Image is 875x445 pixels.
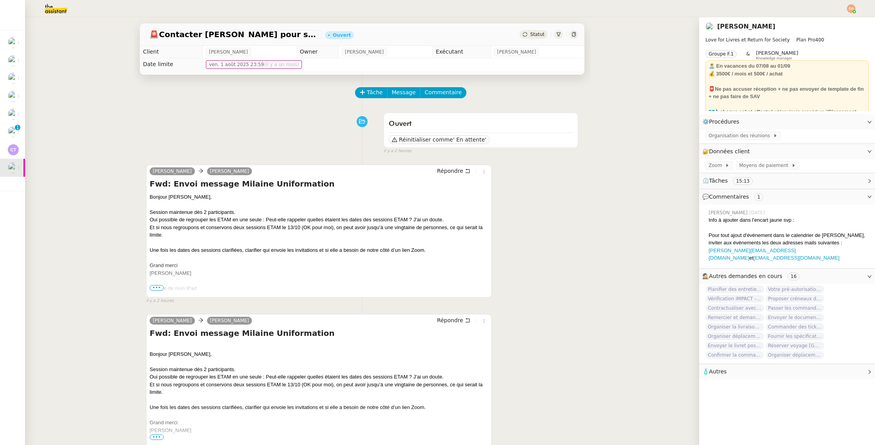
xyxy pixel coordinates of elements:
div: Info à ajouter dans l'encart jaune svp : [709,216,869,224]
span: Procédures [709,118,739,125]
div: Une fois les dates des sessions clarifiées, clarifier qui envoie les invitations et si elle a bes... [150,246,488,254]
span: 💬 [702,194,766,200]
span: Zoom [709,161,725,169]
div: Et si nous regroupons et conservons deux sessions ETAM le 13/10 (OK pour moi), on peut avoir jusq... [150,381,488,396]
button: Message [387,87,420,98]
span: Fournir les spécifications de l'étagère [766,332,824,340]
span: 🕵️ [702,273,803,279]
app-user-label: Knowledge manager [756,50,798,60]
span: Knowledge manager [756,56,793,61]
span: Commentaires [709,194,749,200]
span: Réserver voyage [GEOGRAPHIC_DATA] [766,342,824,350]
span: Tâche [367,88,383,97]
div: dérouler la procédure " " [709,108,866,123]
span: Vérification IMPACT - AEPC CONCORDE [705,295,764,303]
div: Envoyé de mon iPad [150,285,488,292]
strong: 🏝️﻿ En vacances du 07/08 au 01/09 [709,63,790,69]
span: [DATE] [749,209,767,216]
span: Réinitialiser comme [399,136,453,144]
div: 🧴Autres [699,364,875,379]
div: ⏲️Tâches 15:13 [699,173,875,188]
td: Exécutant [432,46,491,58]
div: [PERSON_NAME] [150,269,488,277]
p: 1 [16,125,19,132]
span: Message [392,88,416,97]
span: Répondre [437,167,463,175]
div: [PERSON_NAME] [150,427,488,434]
h4: Fwd: Envoi message Milaine Uniformation [150,178,488,189]
button: Répondre [434,316,473,325]
div: Session maintenue dès 2 participants. [150,366,488,373]
span: ••• [150,434,164,440]
span: Plan Pro [796,37,815,43]
td: Owner [296,46,338,58]
div: ⚙️Procédures [699,114,875,129]
span: [PERSON_NAME] [345,48,384,56]
span: Organiser la livraison à [GEOGRAPHIC_DATA] [705,323,764,331]
a: [PERSON_NAME] [150,168,195,175]
span: Données client [709,148,750,154]
span: 🧴 [702,368,727,375]
span: ••• [150,285,164,291]
img: users%2FtFhOaBya8rNVU5KG7br7ns1BCvi2%2Favatar%2Faa8c47da-ee6c-4101-9e7d-730f2e64f978 [8,162,19,173]
span: Tâches [709,178,728,184]
div: Ouvert [333,33,351,38]
span: Commentaire [425,88,462,97]
span: Envoyer le document complété à Actes Sud [766,314,824,321]
img: users%2Ff7AvM1H5WROKDkFYQNHz8zv46LV2%2Favatar%2Ffa026806-15e4-4312-a94b-3cc825a940eb [8,109,19,120]
span: Proposer créneaux d'échange en septembre [766,295,824,303]
a: [PERSON_NAME][EMAIL_ADDRESS][DOMAIN_NAME] [709,248,796,261]
span: Commander des tickets restaurants [GEOGRAPHIC_DATA] - [DATE] [766,323,824,331]
strong: 📮Ne pas accuser réception + ne pas envoyer de template de fin + ne pas faire de SAV [709,86,864,100]
div: Oui possible de regrouper les ETAM en une seule : Peut-elle rappeler quelles étaient les dates de... [150,373,488,381]
div: Bonjour [PERSON_NAME], [150,193,488,345]
span: Confirmer la commande des bibliothèques [705,351,764,359]
span: Passer les commandes de livres Impactes [766,304,824,312]
span: [PERSON_NAME] [209,48,248,56]
img: users%2F8F3ae0CdRNRxLT9M8DTLuFZT1wq1%2Favatar%2F8d3ba6ea-8103-41c2-84d4-2a4cca0cf040 [8,73,19,84]
u: 💶À chaque achat effectué : [709,109,777,115]
img: users%2F0v3yA2ZOZBYwPN7V38GNVTYjOQj1%2Favatar%2Fa58eb41e-cbb7-4128-9131-87038ae72dcb [8,91,19,102]
span: Répondre [437,316,463,324]
div: Grand merci [150,419,488,427]
div: 🔐Données client [699,144,875,159]
a: [PERSON_NAME] [717,23,775,30]
nz-tag: 15:13 [733,177,753,185]
strong: 💰 3500€ / mois et 500€ / achat [709,71,782,77]
h4: Fwd: Envoi message Milaine Uniformation [150,328,488,339]
img: users%2FtFhOaBya8rNVU5KG7br7ns1BCvi2%2Favatar%2Faa8c47da-ee6c-4101-9e7d-730f2e64f978 [8,126,19,137]
nz-badge-sup: 1 [15,125,20,130]
span: Love for Livres et Return for Society [705,37,790,43]
img: users%2FtFhOaBya8rNVU5KG7br7ns1BCvi2%2Favatar%2Faa8c47da-ee6c-4101-9e7d-730f2e64f978 [705,22,714,31]
a: [EMAIL_ADDRESS][DOMAIN_NAME] [754,255,839,261]
span: 🔐 [702,147,753,156]
div: 💬Commentaires 1 [699,189,875,205]
span: Autres [709,368,727,375]
span: Remercier et demander un CV [705,314,764,321]
img: svg [8,144,19,155]
span: Planifier des entretiens de recrutement [705,285,764,293]
span: Ouvert [389,120,412,127]
nz-tag: 16 [787,273,800,280]
span: Organiser déplacement à [GEOGRAPHIC_DATA] [766,351,824,359]
button: Tâche [355,87,387,98]
span: il y a 2 heures [384,148,411,154]
div: Session maintenue dès 2 participants. [150,208,488,216]
span: ' En attente' [453,136,486,144]
div: Début du message transféré : [150,292,488,315]
div: 🕵️Autres demandes en cours 16 [699,269,875,284]
button: Commentaire [420,87,466,98]
span: & [746,50,750,60]
div: Et si nous regroupons et conservons deux sessions ETAM le 13/10 (OK pour moi), on peut avoir jusq... [150,224,488,239]
img: svg [847,4,855,13]
a: [PERSON_NAME] [150,317,195,324]
td: Client [140,46,202,58]
span: Contractualiser avec SKEMA pour apprentissage [705,304,764,312]
nz-tag: Groupe F.1 [705,50,737,58]
span: Organiser déplacement à [GEOGRAPHIC_DATA] pour colloque [705,332,764,340]
a: [PERSON_NAME] [207,168,252,175]
span: [PERSON_NAME] [709,209,749,216]
span: il y a 2 heures [146,298,174,304]
span: Contacter [PERSON_NAME] pour sessions post-formation [149,31,319,38]
nz-tag: 1 [754,193,764,201]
